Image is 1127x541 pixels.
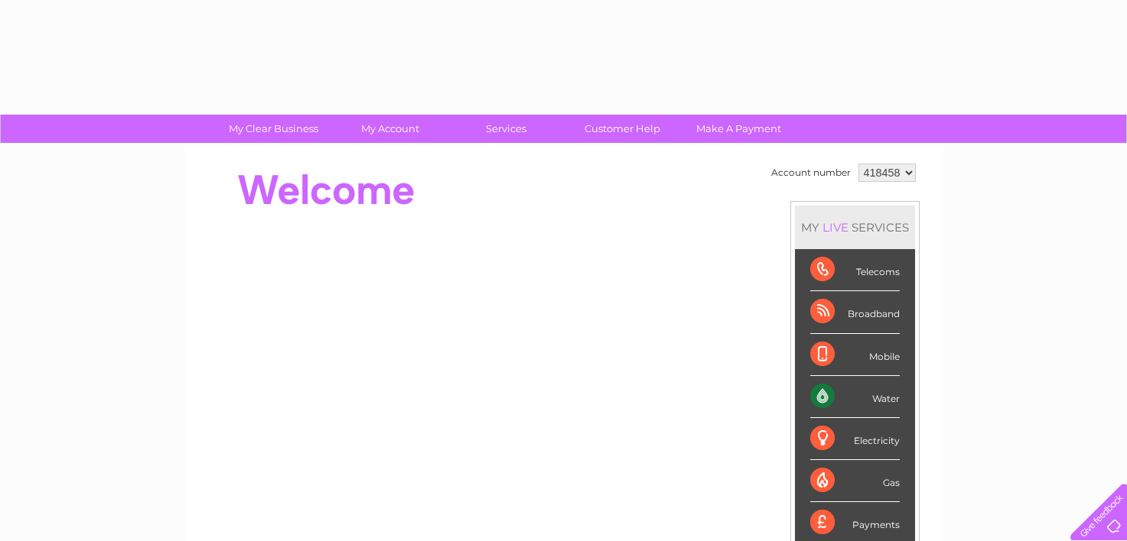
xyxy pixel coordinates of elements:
a: My Account [327,115,453,143]
div: Gas [810,460,900,502]
div: Telecoms [810,249,900,291]
a: Services [443,115,569,143]
a: Make A Payment [676,115,802,143]
td: Account number [767,160,855,186]
a: My Clear Business [210,115,337,143]
div: Broadband [810,291,900,333]
a: Customer Help [559,115,686,143]
div: Mobile [810,334,900,376]
div: Electricity [810,418,900,460]
div: LIVE [819,220,852,235]
div: Water [810,376,900,418]
div: MY SERVICES [795,206,915,249]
